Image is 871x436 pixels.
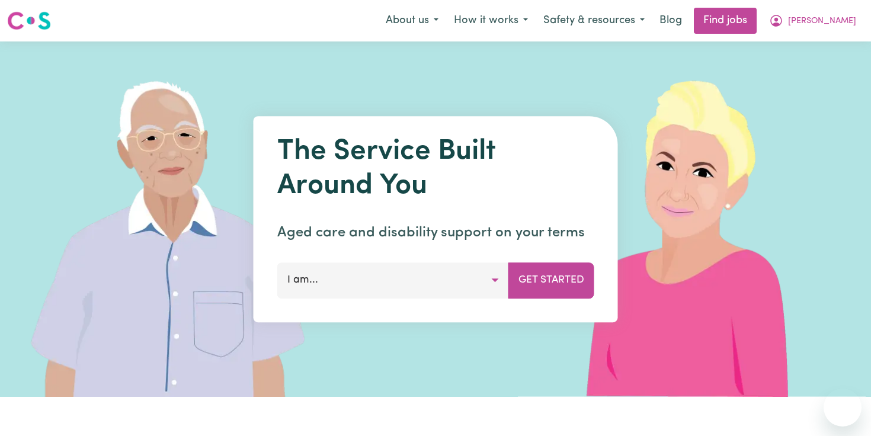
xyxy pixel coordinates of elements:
[446,8,536,33] button: How it works
[761,8,864,33] button: My Account
[694,8,757,34] a: Find jobs
[652,8,689,34] a: Blog
[277,135,594,203] h1: The Service Built Around You
[277,262,509,298] button: I am...
[536,8,652,33] button: Safety & resources
[7,10,51,31] img: Careseekers logo
[788,15,856,28] span: [PERSON_NAME]
[824,389,862,427] iframe: Button to launch messaging window
[7,7,51,34] a: Careseekers logo
[508,262,594,298] button: Get Started
[378,8,446,33] button: About us
[277,222,594,243] p: Aged care and disability support on your terms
